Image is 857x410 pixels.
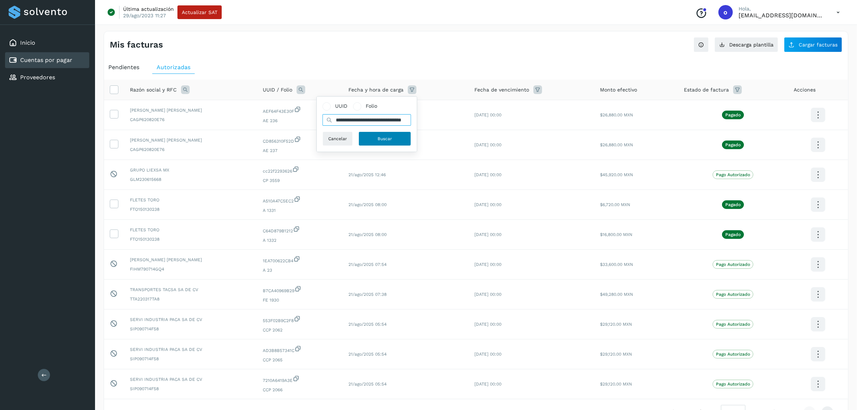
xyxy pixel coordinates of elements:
span: CCP 2066 [263,387,337,393]
span: [DATE] 00:00 [474,352,501,357]
span: cc22f2293626 [263,166,337,174]
span: GRUPO LIEXSA MX [130,167,251,173]
span: B7CA40969B29 [263,285,337,294]
span: SIP090714F58 [130,356,251,362]
p: Hola, [739,6,825,12]
span: Autorizadas [157,64,190,71]
span: $26,880.00 MXN [600,112,633,117]
span: $45,920.00 MXN [600,172,633,177]
span: 21/ago/2025 08:00 [348,232,387,237]
span: $29,120.00 MXN [600,322,632,327]
span: Fecha y hora de carga [348,86,403,94]
span: 7210A6419A3E [263,375,337,384]
span: [DATE] 00:00 [474,112,501,117]
span: SERVI INDUSTRIA PACA SA DE CV [130,376,251,383]
span: Estado de factura [684,86,729,94]
a: Inicio [20,39,35,46]
span: Descarga plantilla [729,42,773,47]
span: FLETES TORO [130,197,251,203]
span: A 1331 [263,207,337,214]
span: AE 236 [263,117,337,124]
span: A510A47C5EC2 [263,196,337,204]
button: Descarga plantilla [714,37,778,52]
span: CCP 2062 [263,327,337,333]
span: TRANSPORTES TACSA SA DE CV [130,286,251,293]
div: Cuentas por pagar [5,52,89,68]
span: FE 1930 [263,297,337,303]
span: Fecha de vencimiento [474,86,529,94]
span: [DATE] 00:00 [474,232,501,237]
span: CD856310F52D [263,136,337,144]
span: CP 3559 [263,177,337,184]
span: A 1332 [263,237,337,244]
span: [PERSON_NAME] [PERSON_NAME] [130,137,251,143]
span: $26,880.00 MXN [600,142,633,147]
span: GLM230615668 [130,176,251,183]
p: Pagado [725,112,741,117]
span: [DATE] 00:00 [474,382,501,387]
span: 21/ago/2025 08:00 [348,202,387,207]
h4: Mis facturas [110,40,163,50]
span: $29,120.00 MXN [600,352,632,357]
span: 1EA700622CB4 [263,255,337,264]
button: Cargar facturas [784,37,842,52]
span: $16,800.00 MXN [600,232,632,237]
span: [DATE] 00:00 [474,142,501,147]
span: CAGP620820E76 [130,146,251,153]
span: [DATE] 00:00 [474,262,501,267]
div: Proveedores [5,70,89,85]
span: 553F02B9C2F8 [263,315,337,324]
span: [DATE] 00:00 [474,172,501,177]
button: Actualizar SAT [177,5,222,19]
span: [PERSON_NAME] [PERSON_NAME] [130,107,251,113]
p: Pago Autorizado [716,382,750,387]
span: AE 237 [263,147,337,154]
p: Pago Autorizado [716,292,750,297]
span: Acciones [794,86,816,94]
span: SIP090714F58 [130,386,251,392]
span: FIHM790714GQ4 [130,266,251,272]
a: Cuentas por pagar [20,57,72,63]
span: AD3B8B57341C [263,345,337,354]
p: Pagado [725,232,741,237]
span: 21/ago/2025 07:38 [348,292,387,297]
p: Pago Autorizado [716,262,750,267]
span: Razón social y RFC [130,86,177,94]
span: [DATE] 00:00 [474,292,501,297]
p: Última actualización [123,6,174,12]
a: Proveedores [20,74,55,81]
p: Pago Autorizado [716,352,750,357]
span: $29,120.00 MXN [600,382,632,387]
span: $6,720.00 MXN [600,202,630,207]
span: FTO150130238 [130,206,251,213]
span: 21/ago/2025 12:46 [348,172,386,177]
span: C64D879B1212 [263,226,337,234]
span: SIP090714F58 [130,326,251,332]
span: AEF64F43E30F [263,106,337,115]
p: Pago Autorizado [716,322,750,327]
span: $33,600.00 MXN [600,262,633,267]
span: 21/ago/2025 05:54 [348,352,387,357]
span: UUID / Folio [263,86,292,94]
span: FLETES TORO [130,227,251,233]
span: CAGP620820E76 [130,116,251,123]
span: Cargar facturas [799,42,838,47]
p: 29/ago/2023 11:27 [123,12,166,19]
div: Inicio [5,35,89,51]
span: [PERSON_NAME] [PERSON_NAME] [130,257,251,263]
span: [DATE] 00:00 [474,202,501,207]
span: 21/ago/2025 05:54 [348,382,387,387]
span: A 23 [263,267,337,273]
p: Pago Autorizado [716,172,750,177]
span: 21/ago/2025 05:54 [348,322,387,327]
span: $49,280.00 MXN [600,292,633,297]
p: Pagado [725,142,741,147]
span: 21/ago/2025 07:54 [348,262,387,267]
span: TTA220317TA8 [130,296,251,302]
span: CCP 2065 [263,357,337,363]
span: Monto efectivo [600,86,637,94]
p: Pagado [725,202,741,207]
span: SERVI INDUSTRIA PACA SA DE CV [130,316,251,323]
span: [DATE] 00:00 [474,322,501,327]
